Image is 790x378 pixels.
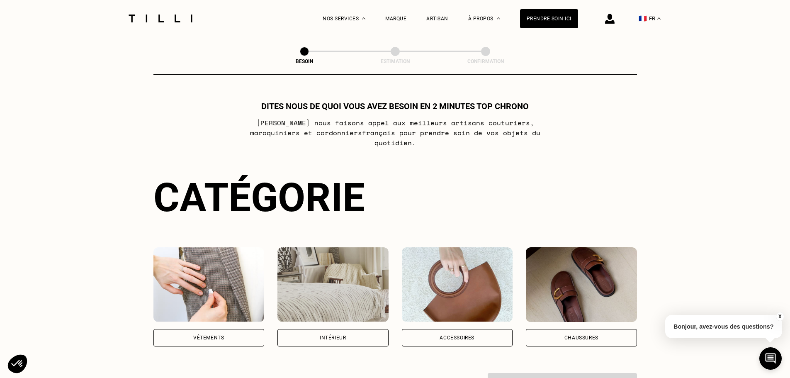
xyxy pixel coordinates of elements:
[497,17,500,20] img: Menu déroulant à propos
[402,247,513,322] img: Accessoires
[426,16,448,22] a: Artisan
[362,17,365,20] img: Menu déroulant
[261,101,529,111] h1: Dites nous de quoi vous avez besoin en 2 minutes top chrono
[605,14,615,24] img: icône connexion
[520,9,578,28] a: Prendre soin ici
[385,16,406,22] a: Marque
[153,247,265,322] img: Vêtements
[277,247,389,322] img: Intérieur
[126,15,195,22] img: Logo du service de couturière Tilli
[320,335,346,340] div: Intérieur
[440,335,474,340] div: Accessoires
[526,247,637,322] img: Chaussures
[564,335,598,340] div: Chaussures
[354,59,437,64] div: Estimation
[193,335,224,340] div: Vêtements
[231,118,559,148] p: [PERSON_NAME] nous faisons appel aux meilleurs artisans couturiers , maroquiniers et cordonniers ...
[775,312,784,321] button: X
[153,174,637,221] div: Catégorie
[639,15,647,22] span: 🇫🇷
[263,59,346,64] div: Besoin
[657,17,661,20] img: menu déroulant
[665,315,782,338] p: Bonjour, avez-vous des questions?
[444,59,527,64] div: Confirmation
